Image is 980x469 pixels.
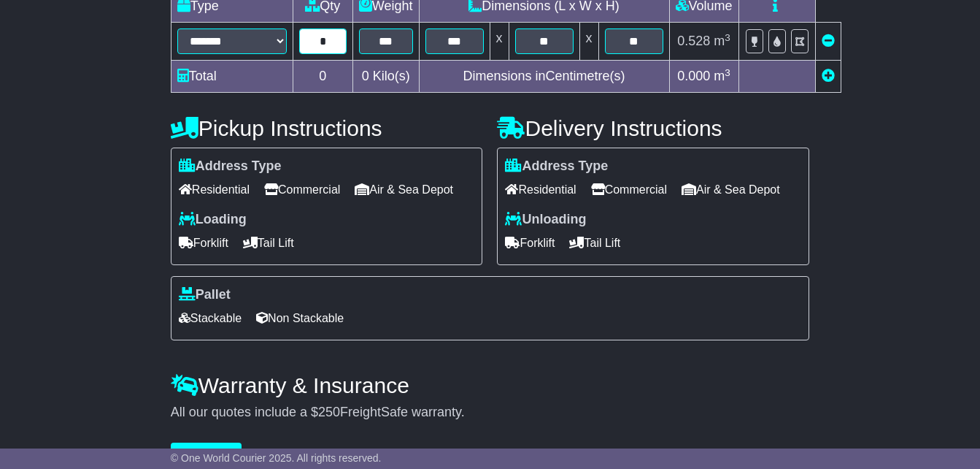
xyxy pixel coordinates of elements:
[179,287,231,303] label: Pallet
[171,116,483,140] h4: Pickup Instructions
[505,159,608,175] label: Address Type
[725,67,730,78] sup: 3
[497,116,809,140] h4: Delivery Instructions
[822,34,835,48] a: Remove this item
[171,405,809,421] div: All our quotes include a $ FreightSafe warranty.
[579,23,598,61] td: x
[256,307,344,329] span: Non Stackable
[264,178,340,201] span: Commercial
[171,443,242,468] button: Get Quotes
[362,69,369,83] span: 0
[171,61,293,93] td: Total
[179,307,242,329] span: Stackable
[179,232,228,254] span: Forklift
[677,34,710,48] span: 0.528
[355,178,453,201] span: Air & Sea Depot
[490,23,509,61] td: x
[822,69,835,83] a: Add new item
[591,178,667,201] span: Commercial
[725,32,730,43] sup: 3
[505,212,586,228] label: Unloading
[179,212,247,228] label: Loading
[293,61,352,93] td: 0
[318,405,340,419] span: 250
[419,61,669,93] td: Dimensions in Centimetre(s)
[569,232,620,254] span: Tail Lift
[682,178,780,201] span: Air & Sea Depot
[714,69,730,83] span: m
[171,373,809,397] h4: Warranty & Insurance
[179,159,282,175] label: Address Type
[171,452,382,464] span: © One World Courier 2025. All rights reserved.
[505,178,576,201] span: Residential
[505,232,555,254] span: Forklift
[243,232,294,254] span: Tail Lift
[677,69,710,83] span: 0.000
[179,178,250,201] span: Residential
[352,61,419,93] td: Kilo(s)
[714,34,730,48] span: m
